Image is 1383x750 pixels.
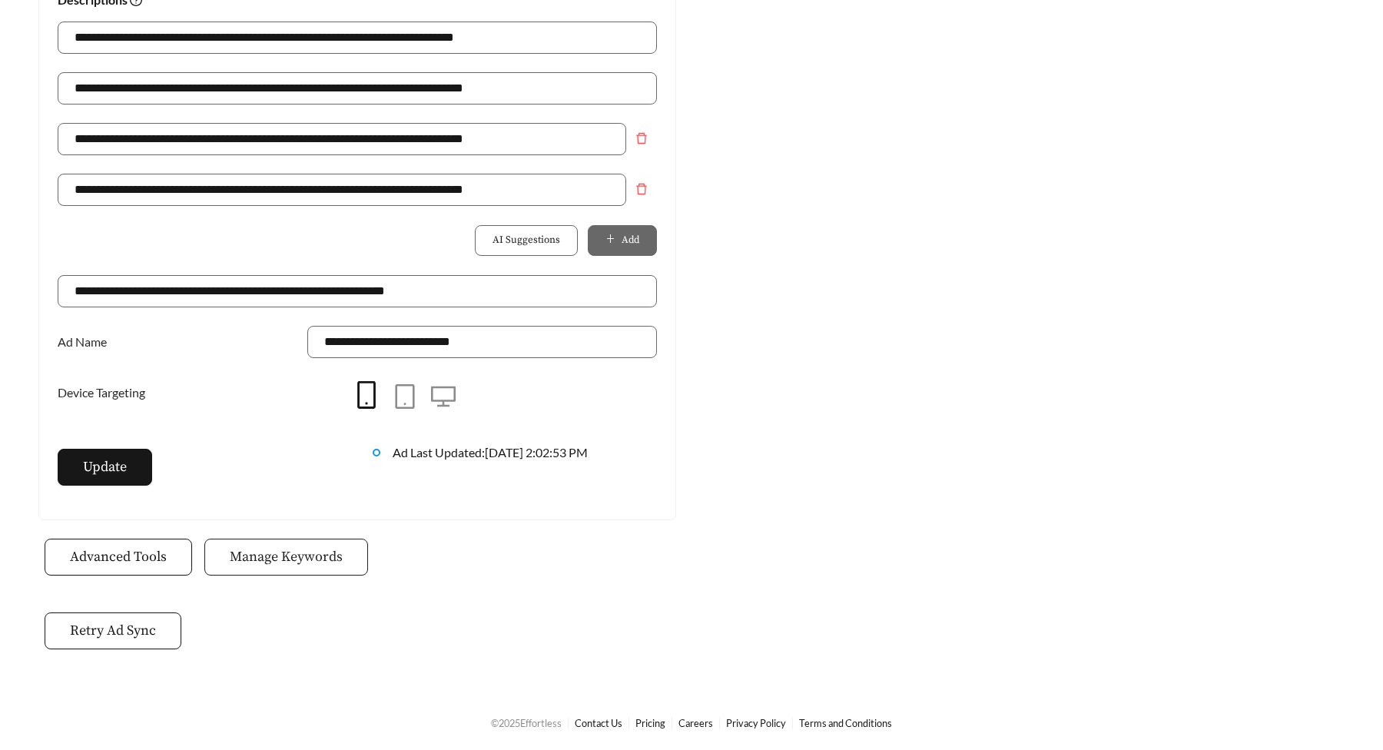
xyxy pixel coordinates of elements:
[45,539,192,576] button: Advanced Tools
[230,546,343,567] span: Manage Keywords
[83,456,127,477] span: Update
[70,620,156,641] span: Retry Ad Sync
[493,233,560,248] span: AI Suggestions
[588,225,657,256] button: plusAdd
[424,378,463,416] button: desktop
[491,717,562,729] span: © 2025 Effortless
[58,326,114,358] label: Ad Name
[393,443,657,480] div: Ad Last Updated: [DATE] 2:02:53 PM
[626,123,657,154] button: Remove field
[431,384,456,409] span: desktop
[353,381,380,409] span: mobile
[726,717,786,729] a: Privacy Policy
[393,384,417,409] span: tablet
[627,132,656,144] span: delete
[45,612,181,649] button: Retry Ad Sync
[347,377,386,415] button: mobile
[58,377,153,409] label: Device Targeting
[58,449,152,486] button: Update
[799,717,892,729] a: Terms and Conditions
[626,174,657,204] button: Remove field
[70,546,167,567] span: Advanced Tools
[475,225,578,256] button: AI Suggestions
[307,326,657,358] input: Ad Name
[204,539,368,576] button: Manage Keywords
[58,275,657,307] input: Website
[627,183,656,195] span: delete
[678,717,713,729] a: Careers
[386,378,424,416] button: tablet
[575,717,622,729] a: Contact Us
[635,717,665,729] a: Pricing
